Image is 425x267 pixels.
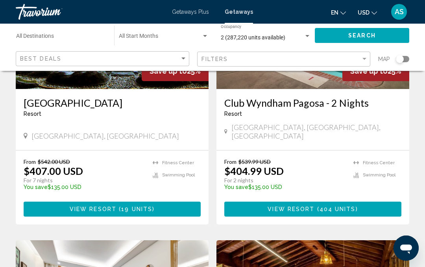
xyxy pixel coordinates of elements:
span: [GEOGRAPHIC_DATA], [GEOGRAPHIC_DATA], [GEOGRAPHIC_DATA] [231,123,401,140]
span: 2 (287,220 units available) [221,34,285,41]
span: 19 units [121,206,152,213]
span: USD [358,9,370,16]
span: Save up to [350,67,388,75]
span: Map [378,54,390,65]
button: Change language [331,7,346,18]
span: Search [348,33,376,39]
p: $135.00 USD [24,184,145,190]
a: Getaways [225,9,253,15]
span: en [331,9,338,16]
span: Fitness Center [162,160,194,165]
p: For 7 nights [24,177,145,184]
span: You save [24,184,48,190]
a: [GEOGRAPHIC_DATA] [24,97,201,109]
iframe: Button to launch messaging window [394,235,419,261]
button: Change currency [358,7,377,18]
button: View Resort(19 units) [24,202,201,216]
span: 404 units [320,206,356,213]
button: Search [315,28,409,43]
span: Resort [224,111,242,117]
span: View Resort [70,206,116,213]
button: User Menu [389,4,409,20]
button: Filter [197,51,371,67]
span: Best Deals [20,56,61,62]
mat-select: Sort by [20,56,187,62]
p: $135.00 USD [224,184,346,190]
span: [GEOGRAPHIC_DATA], [GEOGRAPHIC_DATA] [31,132,179,140]
span: Resort [24,111,41,117]
span: From [24,158,36,165]
a: Club Wyndham Pagosa - 2 Nights [224,97,401,109]
a: Travorium [16,4,164,20]
span: Swimming Pool [363,172,395,178]
span: From [224,158,237,165]
span: $542.00 USD [38,158,70,165]
p: For 2 nights [224,177,346,184]
span: View Resort [268,206,314,213]
div: 25% [142,61,209,81]
span: ( ) [314,206,358,213]
a: Getaways Plus [172,9,209,15]
span: Save up to [150,67,187,75]
div: 25% [342,61,409,81]
span: Filters [201,56,228,62]
p: $404.99 USD [224,165,284,177]
p: $407.00 USD [24,165,83,177]
span: $539.99 USD [238,158,271,165]
span: Fitness Center [363,160,395,165]
span: Swimming Pool [162,172,195,178]
span: You save [224,184,248,190]
button: View Resort(404 units) [224,202,401,216]
span: ( ) [116,206,155,213]
span: AS [395,8,404,16]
